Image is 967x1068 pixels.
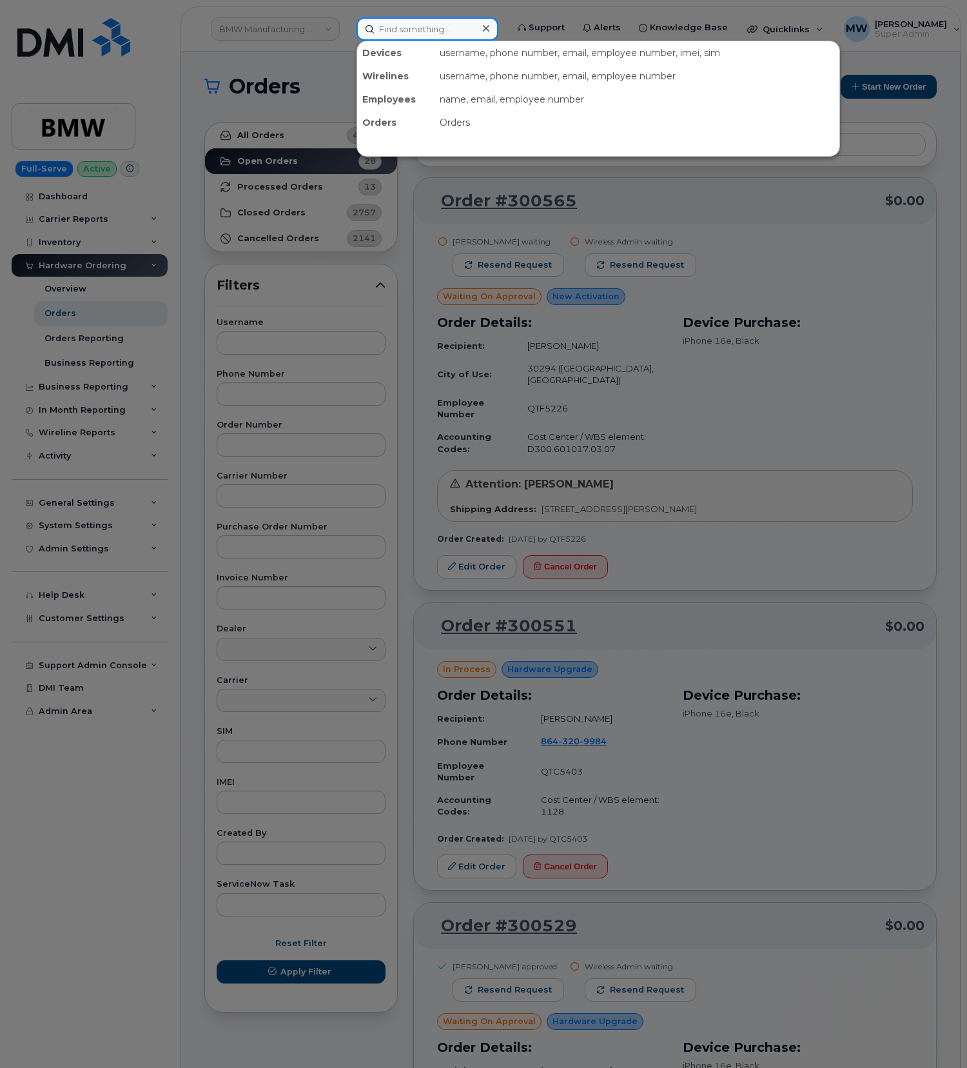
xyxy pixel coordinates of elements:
div: name, email, employee number [435,88,839,111]
div: Employees [357,88,435,111]
div: Devices [357,41,435,64]
div: username, phone number, email, employee number [435,64,839,88]
div: Wirelines [357,64,435,88]
iframe: Messenger Launcher [911,1012,957,1058]
div: username, phone number, email, employee number, imei, sim [435,41,839,64]
div: Orders [435,111,839,134]
div: Orders [357,111,435,134]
